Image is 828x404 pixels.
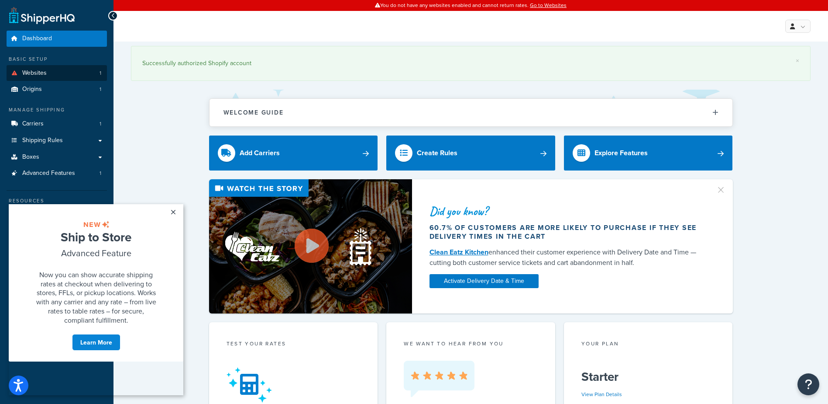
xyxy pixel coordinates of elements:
[7,65,107,81] a: Websites1
[564,136,733,171] a: Explore Features
[581,340,715,350] div: Your Plan
[100,120,101,128] span: 1
[22,35,52,42] span: Dashboard
[429,205,705,217] div: Did you know?
[7,165,107,181] li: Advanced Features
[52,42,123,55] span: Advanced Feature
[386,136,555,171] a: Create Rules
[240,147,280,159] div: Add Carriers
[417,147,457,159] div: Create Rules
[7,223,107,239] a: Marketplace
[581,390,622,398] a: View Plan Details
[429,274,539,288] a: Activate Delivery Date & Time
[7,81,107,98] li: Origins
[210,99,732,126] button: Welcome Guide
[209,179,412,313] img: Video thumbnail
[22,70,47,77] span: Websites
[22,120,44,128] span: Carriers
[22,137,63,144] span: Shipping Rules
[209,136,378,171] a: Add Carriers
[797,373,819,395] button: Open Resource Center
[7,116,107,132] a: Carriers1
[22,170,75,177] span: Advanced Features
[404,340,538,348] p: we want to hear from you
[52,24,123,42] span: Ship to Store
[100,86,101,93] span: 1
[7,239,107,255] a: Analytics
[27,66,148,121] span: Now you can show accurate shipping rates at checkout when delivering to stores, FFLs, or pickup l...
[594,147,648,159] div: Explore Features
[7,31,107,47] a: Dashboard
[100,170,101,177] span: 1
[7,197,107,205] div: Resources
[63,130,112,146] a: Learn More
[7,149,107,165] a: Boxes
[100,70,101,77] span: 1
[223,109,284,116] h2: Welcome Guide
[530,1,567,9] a: Go to Websites
[581,370,715,384] h5: Starter
[429,223,705,241] div: 60.7% of customers are more likely to purchase if they see delivery times in the cart
[7,207,107,223] a: Test Your Rates
[796,57,799,64] a: ×
[7,81,107,98] a: Origins1
[7,132,107,149] a: Shipping Rules
[22,86,42,93] span: Origins
[7,106,107,114] div: Manage Shipping
[429,247,705,268] div: enhanced their customer experience with Delivery Date and Time — cutting both customer service ti...
[7,56,107,63] div: Basic Setup
[7,165,107,181] a: Advanced Features1
[429,247,488,257] a: Clean Eatz Kitchen
[22,153,39,161] span: Boxes
[7,255,107,271] a: Help Docs
[7,116,107,132] li: Carriers
[142,57,799,70] div: Successfully authorized Shopify account
[227,340,361,350] div: Test your rates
